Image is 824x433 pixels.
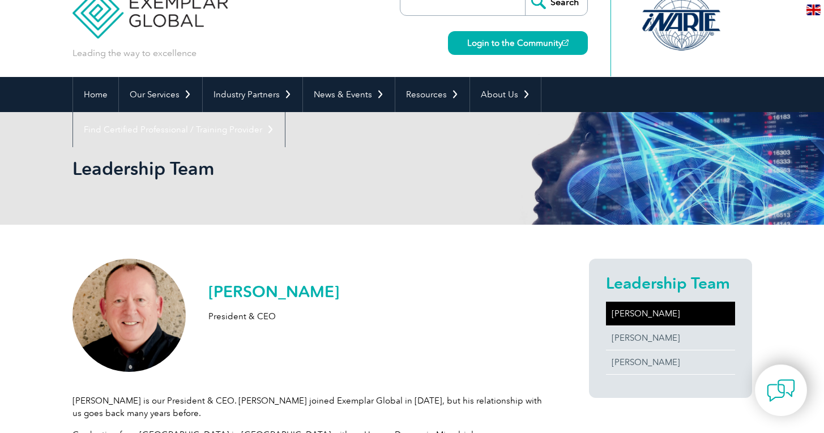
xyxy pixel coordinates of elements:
a: Find Certified Professional / Training Provider [73,112,285,147]
a: Resources [395,77,469,112]
h2: [PERSON_NAME] [208,282,339,301]
a: Our Services [119,77,202,112]
img: contact-chat.png [767,376,795,405]
a: [PERSON_NAME] [606,326,735,350]
a: [PERSON_NAME] [606,350,735,374]
p: Leading the way to excellence [72,47,197,59]
p: President & CEO [208,310,339,323]
a: Home [73,77,118,112]
h2: Leadership Team [606,274,735,292]
a: News & Events [303,77,395,112]
a: Login to the Community [448,31,588,55]
a: [PERSON_NAME] [606,302,735,325]
a: Industry Partners [203,77,302,112]
p: [PERSON_NAME] is our President & CEO. [PERSON_NAME] joined Exemplar Global in [DATE], but his rel... [72,395,548,419]
img: open_square.png [562,40,569,46]
img: en [806,5,821,15]
h1: Leadership Team [72,157,507,179]
a: About Us [470,77,541,112]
